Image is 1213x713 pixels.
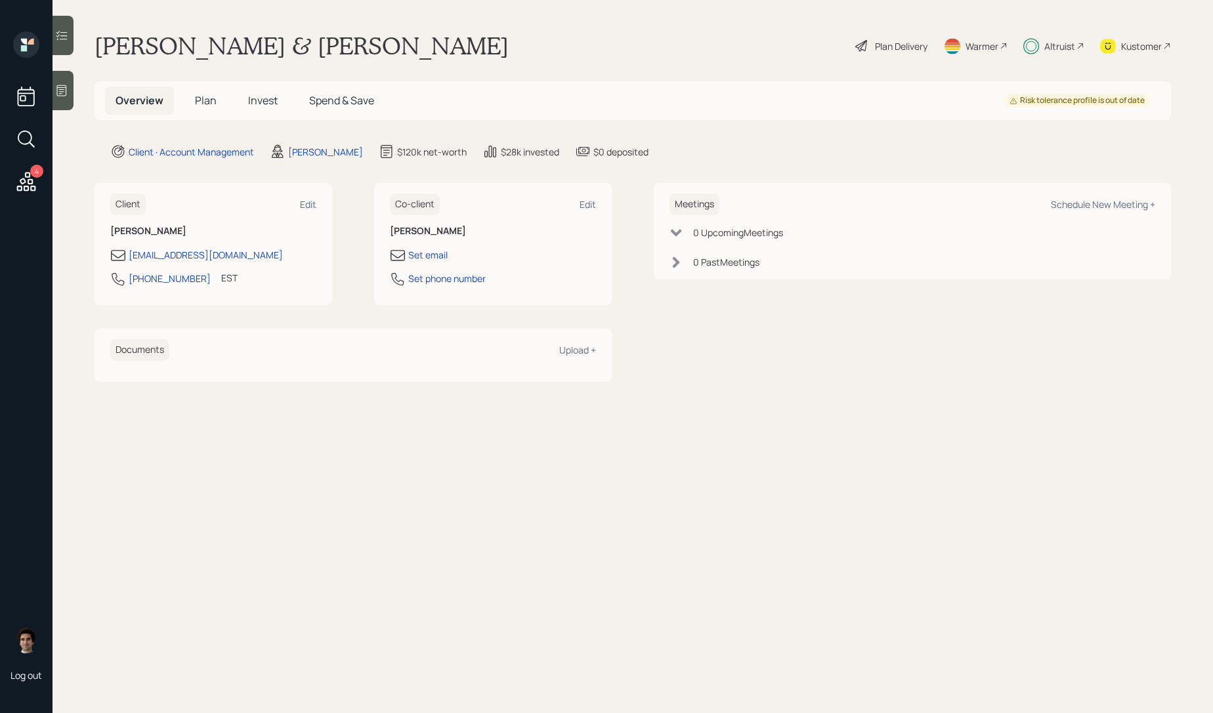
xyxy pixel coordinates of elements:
[1121,39,1162,53] div: Kustomer
[13,627,39,653] img: harrison-schaefer-headshot-2.png
[670,194,719,215] h6: Meetings
[195,93,217,108] span: Plan
[221,271,238,285] div: EST
[593,145,649,159] div: $0 deposited
[1051,198,1155,211] div: Schedule New Meeting +
[693,255,759,269] div: 0 Past Meeting s
[288,145,363,159] div: [PERSON_NAME]
[390,194,440,215] h6: Co-client
[390,226,596,237] h6: [PERSON_NAME]
[300,198,316,211] div: Edit
[408,248,448,262] div: Set email
[116,93,163,108] span: Overview
[875,39,927,53] div: Plan Delivery
[693,226,783,239] div: 0 Upcoming Meeting s
[501,145,559,159] div: $28k invested
[129,272,211,285] div: [PHONE_NUMBER]
[11,669,42,682] div: Log out
[580,198,596,211] div: Edit
[408,272,486,285] div: Set phone number
[110,226,316,237] h6: [PERSON_NAME]
[129,145,254,159] div: Client · Account Management
[1044,39,1075,53] div: Altruist
[129,248,283,262] div: [EMAIL_ADDRESS][DOMAIN_NAME]
[30,165,43,178] div: 4
[559,344,596,356] div: Upload +
[966,39,998,53] div: Warmer
[309,93,374,108] span: Spend & Save
[1010,95,1145,106] div: Risk tolerance profile is out of date
[397,145,467,159] div: $120k net-worth
[110,339,169,361] h6: Documents
[110,194,146,215] h6: Client
[248,93,278,108] span: Invest
[95,31,509,60] h1: [PERSON_NAME] & [PERSON_NAME]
